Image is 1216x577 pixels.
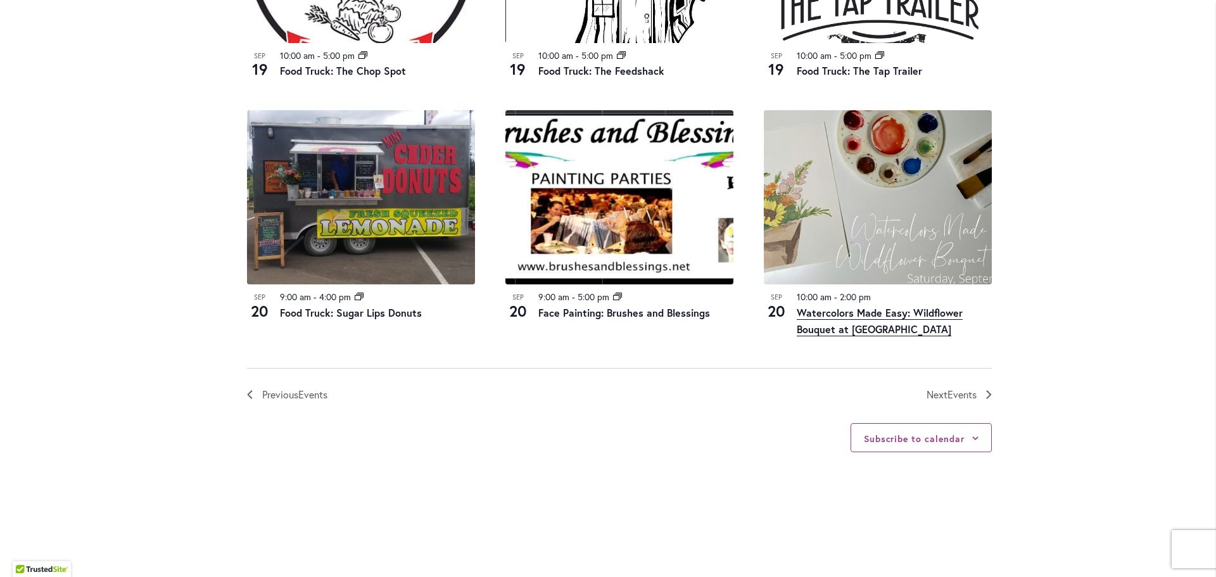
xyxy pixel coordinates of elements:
a: Food Truck: Sugar Lips Donuts [280,306,422,319]
time: 10:00 am [538,49,573,61]
time: 10:00 am [280,49,315,61]
a: Food Truck: The Tap Trailer [797,64,922,77]
a: Watercolors Made Easy: Wildflower Bouquet at [GEOGRAPHIC_DATA] [797,306,963,336]
span: Events [298,388,327,401]
time: 9:00 am [538,291,569,303]
a: Next Events [927,386,992,403]
time: 9:00 am [280,291,311,303]
img: Food Truck: Sugar Lips Apple Cider Donuts [247,110,475,284]
time: 5:00 pm [578,291,609,303]
span: Sep [764,292,789,303]
span: Sep [505,292,531,303]
time: 10:00 am [797,49,832,61]
span: Sep [247,292,272,303]
span: 20 [505,300,531,322]
a: Previous Events [247,386,327,403]
span: Sep [505,51,531,61]
button: Subscribe to calendar [864,433,965,445]
span: - [834,291,837,303]
a: Food Truck: The Feedshack [538,64,664,77]
time: 5:00 pm [840,49,871,61]
span: Previous [262,386,327,403]
span: Events [947,388,977,401]
span: - [313,291,317,303]
span: - [834,49,837,61]
span: 20 [247,300,272,322]
time: 4:00 pm [319,291,351,303]
span: 19 [764,58,789,80]
span: - [576,49,579,61]
time: 5:00 pm [323,49,355,61]
span: 19 [505,58,531,80]
time: 5:00 pm [581,49,613,61]
span: - [317,49,320,61]
img: Brushes and Blessings – Face Painting [505,110,733,284]
span: Next [927,386,977,403]
time: 10:00 am [797,291,832,303]
span: 19 [247,58,272,80]
a: Food Truck: The Chop Spot [280,64,406,77]
time: 2:00 pm [840,291,871,303]
span: Sep [247,51,272,61]
iframe: Launch Accessibility Center [9,532,45,567]
span: Sep [764,51,789,61]
a: Face Painting: Brushes and Blessings [538,306,710,319]
img: 25cdfb0fdae5fac2d41c26229c463054 [764,110,992,284]
span: 20 [764,300,789,322]
span: - [572,291,575,303]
